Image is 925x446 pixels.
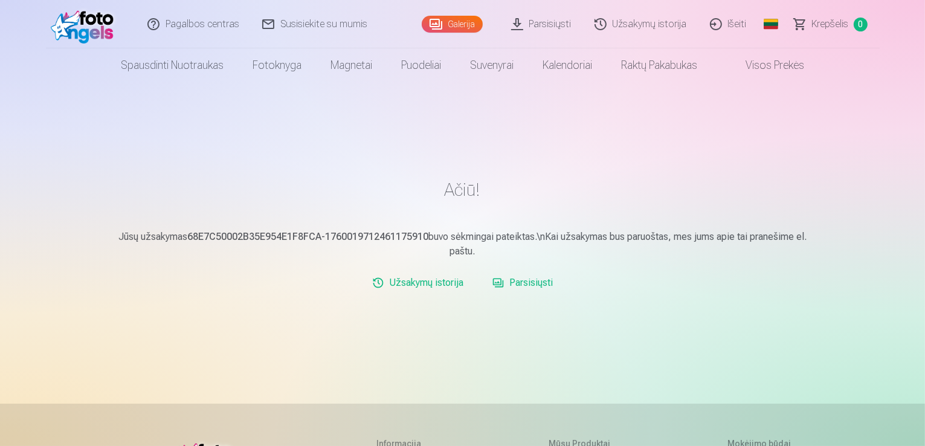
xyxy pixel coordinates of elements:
[367,271,468,295] a: Užsakymų istorija
[110,230,816,259] p: Jūsų užsakymas buvo sėkmingai pateiktas.\nKai užsakymas bus paruoštas, mes jums apie tai pranešim...
[238,48,316,82] a: Fotoknyga
[488,271,558,295] a: Parsisiųsti
[110,179,816,201] h1: Ačiū!
[106,48,238,82] a: Spausdinti nuotraukas
[456,48,528,82] a: Suvenyrai
[316,48,387,82] a: Magnetai
[187,231,428,242] b: 68E7C50002B35E954E1F8FCA-1760019712461175910
[422,16,483,33] a: Galerija
[812,17,849,31] span: Krepšelis
[854,18,868,31] span: 0
[387,48,456,82] a: Puodeliai
[607,48,712,82] a: Raktų pakabukas
[51,5,120,44] img: /fa2
[712,48,819,82] a: Visos prekės
[528,48,607,82] a: Kalendoriai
